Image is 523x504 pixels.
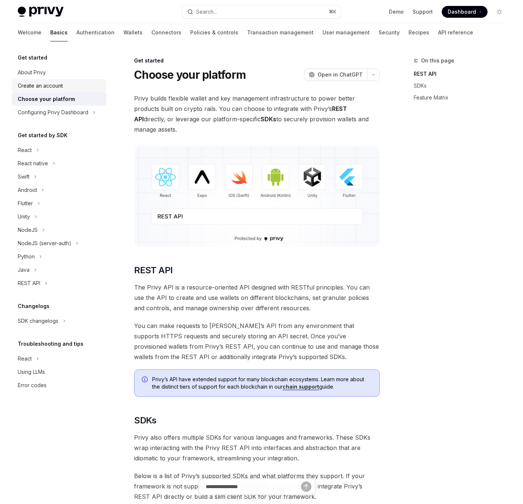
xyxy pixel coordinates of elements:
[151,24,181,41] a: Connectors
[18,108,88,117] div: Configuring Privy Dashboard
[18,279,40,288] div: REST API
[18,146,32,155] div: React
[134,415,157,426] span: SDKs
[414,80,511,92] a: SDKs
[190,24,238,41] a: Policies & controls
[12,79,106,92] a: Create an account
[18,226,38,234] div: NodeJS
[414,92,511,104] a: Feature Matrix
[12,365,106,379] a: Using LLMs
[304,68,367,81] button: Open in ChatGPT
[18,252,35,261] div: Python
[18,7,64,17] img: light logo
[18,68,46,77] div: About Privy
[123,24,143,41] a: Wallets
[18,172,30,181] div: Swift
[134,264,172,276] span: REST API
[12,66,106,79] a: About Privy
[134,432,380,463] span: Privy also offers multiple SDKs for various languages and frameworks. These SDKs wrap interacting...
[18,302,49,311] h5: Changelogs
[329,9,336,15] span: ⌘ K
[379,24,400,41] a: Security
[18,81,63,90] div: Create an account
[18,265,30,274] div: Java
[438,24,473,41] a: API reference
[421,56,454,65] span: On this page
[18,212,30,221] div: Unity
[18,368,45,376] div: Using LLMs
[196,7,217,16] div: Search...
[152,376,372,390] span: Privy’s API have extended support for many blockchain ecosystems. Learn more about the distinct t...
[283,383,319,390] a: chain support
[134,321,380,362] span: You can make requests to [PERSON_NAME]’s API from any environment that supports HTTPS requests an...
[18,24,41,41] a: Welcome
[389,8,404,16] a: Demo
[247,24,314,41] a: Transaction management
[301,481,311,492] button: Send message
[442,6,488,18] a: Dashboard
[448,8,476,16] span: Dashboard
[18,95,75,104] div: Choose your platform
[18,199,33,208] div: Flutter
[18,131,68,140] h5: Get started by SDK
[50,24,68,41] a: Basics
[261,115,276,123] strong: SDKs
[134,93,380,135] span: Privy builds flexible wallet and key management infrastructure to power better products built on ...
[142,376,149,384] svg: Info
[318,71,363,78] span: Open in ChatGPT
[18,381,47,390] div: Error codes
[322,24,370,41] a: User management
[18,317,58,325] div: SDK changelogs
[18,53,47,62] h5: Get started
[414,68,511,80] a: REST API
[493,6,505,18] button: Toggle dark mode
[12,379,106,392] a: Error codes
[18,239,71,248] div: NodeJS (server-auth)
[413,8,433,16] a: Support
[18,354,32,363] div: React
[134,282,380,313] span: The Privy API is a resource-oriented API designed with RESTful principles. You can use the API to...
[18,186,37,195] div: Android
[134,146,380,247] img: images/Platform2.png
[18,339,83,348] h5: Troubleshooting and tips
[18,159,48,168] div: React native
[12,92,106,106] a: Choose your platform
[134,471,380,502] span: Below is a list of Privy’s supported SDKs and what platforms they support. If your framework is n...
[182,5,341,18] button: Search...⌘K
[409,24,429,41] a: Recipes
[134,68,246,81] h1: Choose your platform
[76,24,114,41] a: Authentication
[134,57,380,64] div: Get started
